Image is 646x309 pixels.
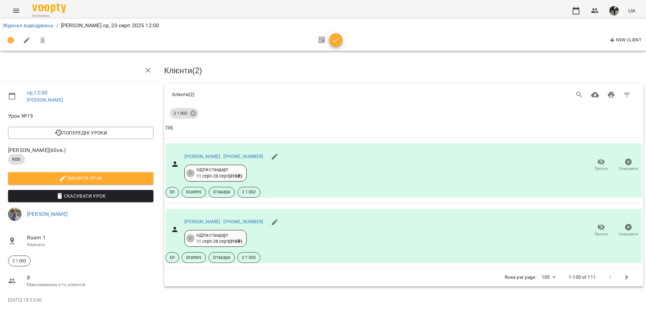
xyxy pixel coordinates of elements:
button: Фільтр [619,87,635,103]
button: Menu [8,3,24,19]
span: En [166,255,179,261]
div: 5 [186,169,194,177]
span: Скасувати [619,231,638,237]
span: Скасувати [619,166,638,171]
span: Отакара [209,255,234,261]
p: Rows per page: [505,274,536,281]
span: Прогул [595,166,608,171]
button: Змінити урок [8,172,153,184]
span: Отакара [209,189,234,195]
p: Кімната [27,241,153,248]
span: 8 [27,274,153,282]
h3: Клієнти ( 2 ) [164,66,643,75]
div: НДіти стандарт 11 серп - 28 серп [196,232,242,245]
b: ( 315 ₴ ) [229,239,242,244]
button: Прогул [587,221,615,240]
div: 100 [539,272,558,282]
p: [PERSON_NAME] ср, 20 серп 2025 12:00 [61,22,159,30]
p: 1-100 of 111 [569,274,596,281]
span: Прогул [595,231,608,237]
a: [PERSON_NAME] [27,211,68,217]
nav: breadcrumb [3,22,643,30]
a: [PERSON_NAME] [27,97,63,103]
button: New Client [607,35,643,46]
span: Starters [182,189,206,195]
span: ПІБ [166,124,642,132]
span: For Business [32,14,66,18]
span: Kids [8,156,25,162]
p: Максимальна к-ть клієнтів [27,281,153,288]
span: Урок №19 [8,112,153,120]
span: Room 1 [27,234,153,242]
button: Друк [603,87,619,103]
img: a4a81a33a2edcf2d52ae485f96d35f02.jpg [609,6,619,15]
span: Попередні уроки [13,129,148,137]
span: [PERSON_NAME] ( 60 хв. ) [8,146,153,154]
a: [PHONE_NUMBER] [223,219,263,224]
b: ( 315 ₴ ) [229,173,242,179]
li: / [56,22,58,30]
a: Журнал відвідувань [3,22,53,29]
div: НДіти стандарт 11 серп - 28 серп [196,167,242,179]
img: Voopty Logo [32,3,66,13]
div: Sort [166,124,173,132]
div: ПІБ [166,124,173,132]
button: Скасувати Урок [8,190,153,202]
span: 2 1 002 [238,189,260,195]
a: ср , 12:00 [27,89,47,96]
div: 2 1 002 [170,108,199,119]
div: 5 [186,234,194,242]
button: Скасувати [615,156,642,175]
div: 2 1 002 [8,256,31,266]
span: Скасувати Урок [13,192,148,200]
a: [PHONE_NUMBER] [223,154,263,159]
button: Попередні уроки [8,127,153,139]
span: New Client [608,36,642,44]
button: UA [625,4,638,17]
p: [DATE] 18:53:06 [8,297,153,304]
span: 2 1 002 [8,258,30,264]
button: Прогул [587,156,615,175]
a: [PERSON_NAME] [184,154,220,159]
div: Table Toolbar [164,84,643,105]
a: [PERSON_NAME] [184,219,220,224]
button: Next Page [618,269,635,285]
button: Скасувати [615,221,642,240]
img: aed329fc70d3964b594478412e8e91ea.jpg [8,207,22,221]
span: 2 1 002 [238,255,260,261]
span: 2 1 002 [170,110,191,116]
span: Змінити урок [13,174,148,182]
span: Starters [182,255,206,261]
button: Search [571,87,587,103]
button: Завантажити CSV [587,87,603,103]
div: Клієнти ( 2 ) [172,91,383,98]
span: UA [628,7,635,14]
span: En [166,189,179,195]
